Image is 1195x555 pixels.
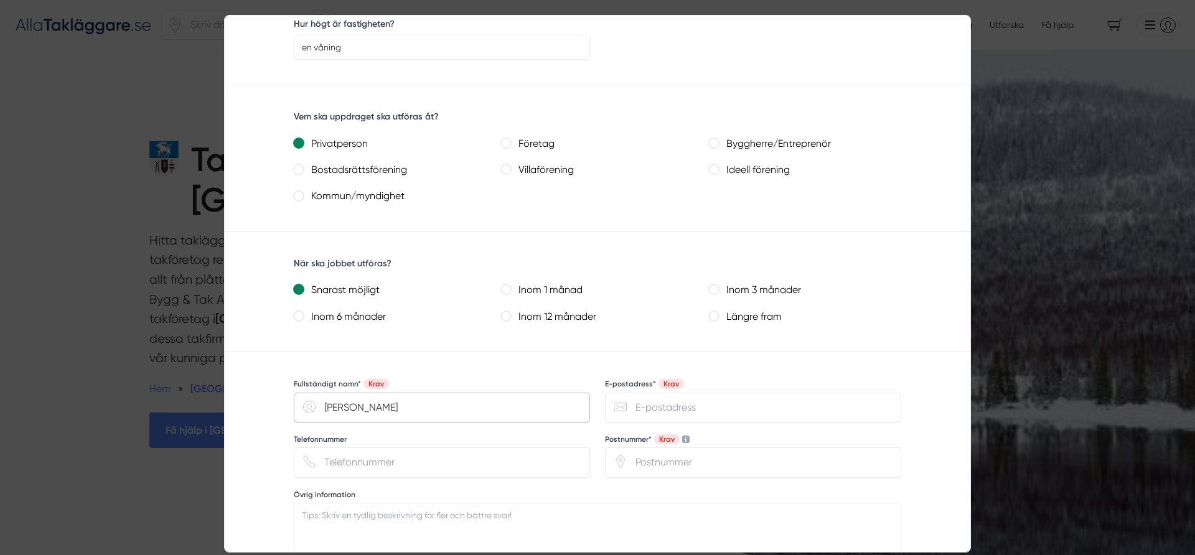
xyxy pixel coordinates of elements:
[294,258,391,268] label: När ska jobbet utföras?
[605,393,901,422] input: E-postadress
[294,379,389,389] label: Fullständigt namn*
[511,161,693,179] label: Villaförening
[511,308,693,326] label: Inom 12 månader
[658,379,684,389] span: Krav
[614,455,627,468] svg: Pin / Karta
[294,19,395,29] label: Hur högt är fastigheten?
[294,490,355,500] label: Övrig information
[294,111,439,121] label: Vem ska uppdraget ska utföras åt?
[303,455,316,468] svg: Telefon
[363,379,389,389] span: Krav
[719,281,901,299] label: Inom 3 månader
[304,308,486,326] label: Inom 6 månader
[719,308,901,326] label: Längre fram
[304,281,486,299] label: Snarast möjligt
[605,434,690,444] label: Vi använder postnummret för att hitta takföretag i ditt område.
[294,447,590,477] input: Telefonnummer
[511,135,693,153] label: Företag
[605,379,684,389] label: E-postadress*
[511,281,693,299] label: Inom 1 månad
[304,187,486,205] label: Kommun/myndighet
[719,135,901,153] label: Byggherre/Entreprenör
[719,161,901,179] label: Ideell förening
[294,35,590,60] input: Skriv ditt svar här...
[654,434,680,444] span: Krav
[294,393,590,422] input: Fullständigt namn
[304,161,486,179] label: Bostadsrättsförening
[294,434,347,444] label: Telefonnummer
[304,135,486,153] label: Privatperson
[605,447,901,477] input: Vi använder postnummret för att hitta takföretag i ditt område.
